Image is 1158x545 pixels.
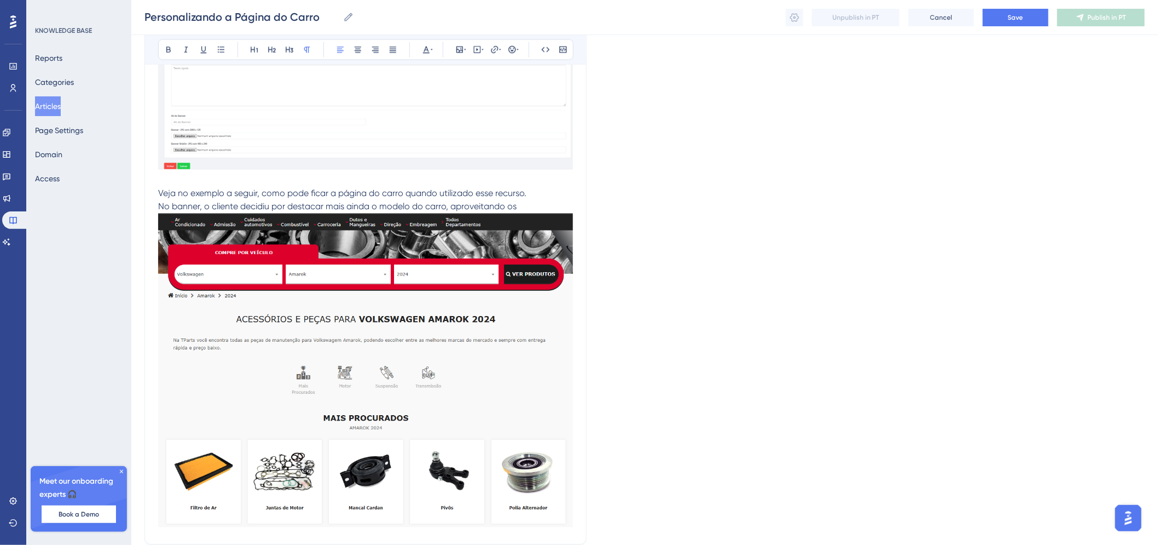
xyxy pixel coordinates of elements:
[1008,13,1023,22] span: Save
[144,9,339,25] input: Article Name
[158,188,526,199] span: Veja no exemplo a seguir, como pode ficar a página do carro quando utilizado esse recurso.
[59,510,99,519] span: Book a Demo
[1088,13,1126,22] span: Publish in PT
[35,121,83,140] button: Page Settings
[158,202,517,212] span: No banner, o cliente decidiu por destacar mais ainda o modelo do carro, aproveitando os
[908,9,974,26] button: Cancel
[1057,9,1145,26] button: Publish in PT
[35,48,62,68] button: Reports
[35,169,60,188] button: Access
[35,96,61,116] button: Articles
[35,26,92,35] div: KNOWLEDGE BASE
[812,9,900,26] button: Unpublish in PT
[983,9,1049,26] button: Save
[39,475,118,501] span: Meet our onboarding experts 🎧
[832,13,879,22] span: Unpublish in PT
[35,72,74,92] button: Categories
[42,506,116,523] button: Book a Demo
[930,13,953,22] span: Cancel
[1112,502,1145,535] iframe: UserGuiding AI Assistant Launcher
[35,145,62,164] button: Domain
